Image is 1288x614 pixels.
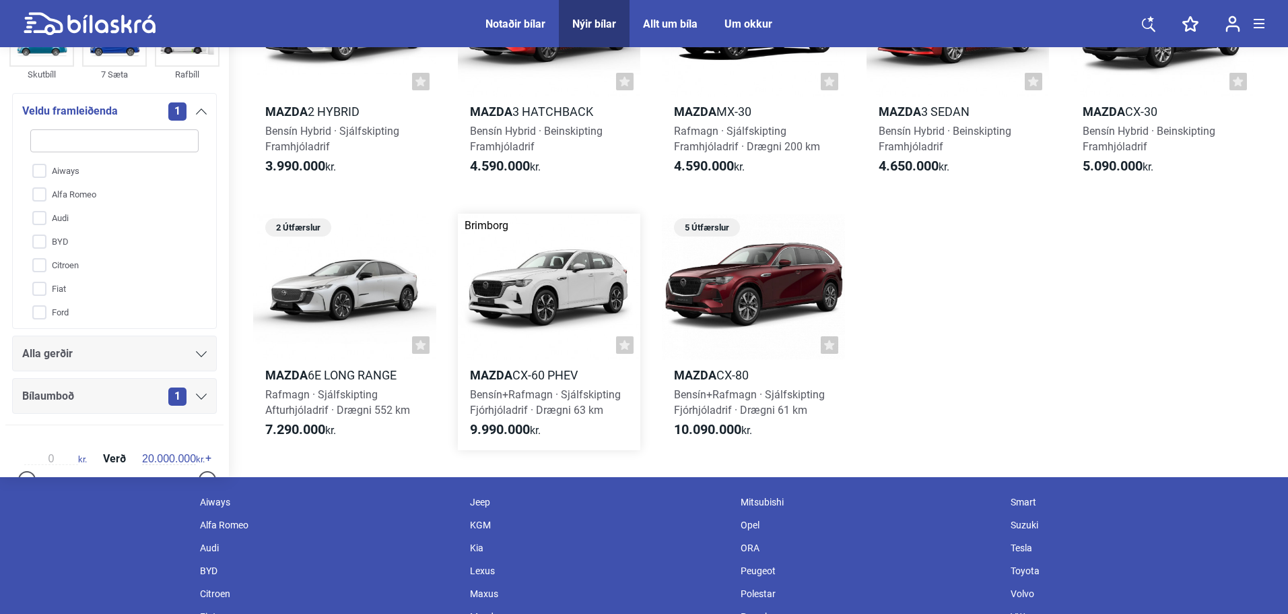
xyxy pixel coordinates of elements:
[463,491,734,514] div: Jeep
[265,421,325,437] b: 7.290.000
[253,104,436,119] h2: 2 Hybrid
[643,18,698,30] a: Allt um bíla
[470,368,512,382] b: Mazda
[1225,16,1240,32] img: user-login.svg
[470,158,541,175] span: kr.
[734,536,1005,559] div: ORA
[265,422,336,438] span: kr.
[674,422,752,438] span: kr.
[734,582,1005,605] div: Polestar
[193,536,464,559] div: Audi
[265,158,325,174] b: 3.990.000
[734,559,1005,582] div: Peugeot
[458,367,641,383] h2: CX-60 PHEV
[681,218,733,237] span: 5 Útfærslur
[22,102,118,121] span: Veldu framleiðenda
[674,158,734,174] b: 4.590.000
[265,368,308,382] b: Mazda
[265,158,336,175] span: kr.
[470,158,530,174] b: 4.590.000
[168,102,187,120] span: 1
[272,218,325,237] span: 2 Útfærslur
[470,422,541,438] span: kr.
[22,387,74,406] span: Bílaumboð
[458,104,641,119] h2: 3 Hatchback
[879,158,939,174] b: 4.650.000
[465,220,508,231] div: Brimborg
[193,582,464,605] div: Citroen
[463,536,734,559] div: Kia
[879,158,949,175] span: kr.
[485,18,545,30] a: Notaðir bílar
[265,125,399,153] span: Bensín Hybrid · Sjálfskipting Framhjóladrif
[572,18,616,30] a: Nýir bílar
[100,454,129,464] span: Verð
[470,104,512,119] b: Mazda
[463,559,734,582] div: Lexus
[674,158,745,175] span: kr.
[155,67,219,82] div: Rafbíll
[734,491,1005,514] div: Mitsubishi
[253,214,436,450] a: 2 ÚtfærslurMazda6e Long rangeRafmagn · SjálfskiptingAfturhjóladrif · Drægni 552 km7.290.000kr.
[1004,514,1275,536] div: Suzuki
[879,125,1011,153] span: Bensín Hybrid · Beinskipting Framhjóladrif
[674,125,820,153] span: Rafmagn · Sjálfskipting Framhjóladrif · Drægni 200 km
[724,18,772,30] a: Um okkur
[265,388,410,417] span: Rafmagn · Sjálfskipting Afturhjóladrif · Drægni 552 km
[24,453,87,465] span: kr.
[9,67,74,82] div: Skutbíll
[193,491,464,514] div: Aiways
[1004,491,1275,514] div: Smart
[867,104,1050,119] h2: 3 Sedan
[463,582,734,605] div: Maxus
[1071,104,1254,119] h2: CX-30
[662,367,845,383] h2: CX-80
[463,514,734,536] div: KGM
[193,514,464,536] div: Alfa Romeo
[662,214,845,450] a: 5 ÚtfærslurMazdaCX-80Bensín+Rafmagn · SjálfskiptingFjórhjóladrif · Drægni 61 km10.090.000kr.
[1083,158,1153,175] span: kr.
[674,421,741,437] b: 10.090.000
[1083,125,1215,153] span: Bensín Hybrid · Beinskipting Framhjóladrif
[470,421,530,437] b: 9.990.000
[674,388,825,417] span: Bensín+Rafmagn · Sjálfskipting Fjórhjóladrif · Drægni 61 km
[662,104,845,119] h2: MX-30
[1004,536,1275,559] div: Tesla
[674,104,716,119] b: Mazda
[1004,582,1275,605] div: Volvo
[265,104,308,119] b: Mazda
[142,453,205,465] span: kr.
[879,104,921,119] b: Mazda
[193,559,464,582] div: BYD
[82,67,147,82] div: 7 Sæta
[22,344,73,363] span: Alla gerðir
[458,214,641,450] a: BrimborgMazdaCX-60 PHEVBensín+Rafmagn · SjálfskiptingFjórhjóladrif · Drægni 63 km9.990.000kr.
[734,514,1005,536] div: Opel
[168,387,187,405] span: 1
[1004,559,1275,582] div: Toyota
[470,125,603,153] span: Bensín Hybrid · Beinskipting Framhjóladrif
[1083,158,1143,174] b: 5.090.000
[470,388,621,417] span: Bensín+Rafmagn · Sjálfskipting Fjórhjóladrif · Drægni 63 km
[253,367,436,383] h2: 6e Long range
[674,368,716,382] b: Mazda
[1083,104,1125,119] b: Mazda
